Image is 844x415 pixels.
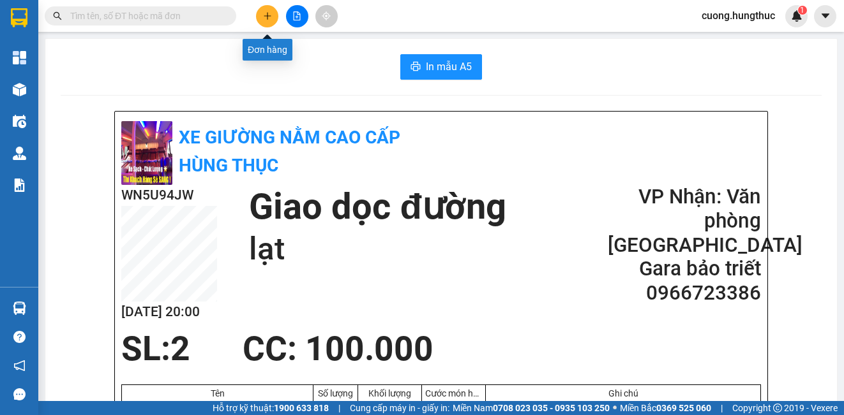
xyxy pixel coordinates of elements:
img: logo-vxr [11,8,27,27]
span: message [13,388,26,400]
span: | [338,401,340,415]
h2: 0966723386 [608,281,761,305]
img: warehouse-icon [13,302,26,315]
span: copyright [773,404,782,412]
span: aim [322,11,331,20]
button: plus [256,5,278,27]
span: | [721,401,723,415]
span: Hỗ trợ kỹ thuật: [213,401,329,415]
img: dashboard-icon [13,51,26,64]
span: search [53,11,62,20]
sup: 1 [798,6,807,15]
span: 2 [170,329,190,368]
b: XE GIƯỜNG NẰM CAO CẤP HÙNG THỤC [37,10,133,115]
span: Cung cấp máy in - giấy in: [350,401,449,415]
img: warehouse-icon [13,147,26,160]
img: warehouse-icon [13,115,26,128]
button: printerIn mẫu A5 [400,54,482,80]
h1: lạt [249,229,506,270]
div: Ghi chú [489,388,757,398]
h2: Gara bảo triết [608,257,761,281]
strong: 0369 525 060 [656,403,711,413]
h1: Giao dọc đường [249,185,506,229]
button: aim [315,5,338,27]
span: 1 [800,6,804,15]
b: XE GIƯỜNG NẰM CAO CẤP HÙNG THỤC [179,127,400,176]
input: Tìm tên, số ĐT hoặc mã đơn [70,9,221,23]
span: printer [411,61,421,73]
img: warehouse-icon [13,83,26,96]
div: Tên [125,388,310,398]
span: caret-down [820,10,831,22]
img: logo.jpg [121,121,172,185]
strong: 0708 023 035 - 0935 103 250 [493,403,610,413]
img: logo.jpg [7,33,31,97]
span: ⚪️ [613,405,617,411]
button: caret-down [814,5,836,27]
button: file-add [286,5,308,27]
div: Cước món hàng [425,388,482,398]
div: Số lượng [317,388,354,398]
span: In mẫu A5 [426,59,472,75]
span: plus [263,11,272,20]
span: question-circle [13,331,26,343]
span: Miền Bắc [620,401,711,415]
h2: [DATE] 20:00 [121,302,217,323]
span: cuong.hungthuc [691,8,785,24]
div: Khối lượng [361,388,418,398]
div: CC : 100.000 [235,330,441,368]
h2: VP Nhận: Văn phòng [GEOGRAPHIC_DATA] [608,185,761,257]
img: solution-icon [13,178,26,192]
h2: WN5U94JW [121,185,217,206]
span: file-add [292,11,301,20]
span: SL: [121,329,170,368]
strong: 1900 633 818 [274,403,329,413]
span: notification [13,360,26,372]
img: icon-new-feature [791,10,803,22]
span: Miền Nam [453,401,610,415]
